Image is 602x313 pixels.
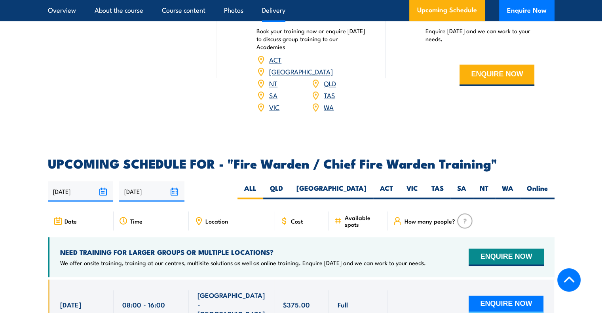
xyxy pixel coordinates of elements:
button: ENQUIRE NOW [460,64,534,86]
h4: NEED TRAINING FOR LARGER GROUPS OR MULTIPLE LOCATIONS? [60,248,426,256]
span: $375.00 [283,300,310,309]
p: Book your training now or enquire [DATE] to discuss group training to our Academies [256,27,366,51]
span: Date [65,218,77,224]
span: How many people? [404,218,455,224]
span: Full [337,300,348,309]
label: NT [473,184,495,199]
label: VIC [400,184,425,199]
label: ALL [237,184,263,199]
a: SA [269,90,277,100]
a: ACT [269,55,281,64]
span: Cost [291,218,303,224]
a: VIC [269,102,279,112]
p: Enquire [DATE] and we can work to your needs. [425,27,535,43]
label: SA [450,184,473,199]
input: From date [48,181,113,201]
input: To date [119,181,184,201]
a: [GEOGRAPHIC_DATA] [269,66,333,76]
p: We offer onsite training, training at our centres, multisite solutions as well as online training... [60,258,426,266]
label: WA [495,184,520,199]
button: ENQUIRE NOW [469,296,543,313]
span: Time [130,218,142,224]
span: 08:00 - 16:00 [122,300,165,309]
label: Online [520,184,555,199]
label: QLD [263,184,290,199]
label: ACT [373,184,400,199]
span: [DATE] [60,300,81,309]
label: [GEOGRAPHIC_DATA] [290,184,373,199]
a: QLD [324,78,336,88]
label: TAS [425,184,450,199]
button: ENQUIRE NOW [469,249,543,266]
a: NT [269,78,277,88]
a: WA [324,102,334,112]
a: TAS [324,90,335,100]
span: Available spots [344,214,382,228]
h2: UPCOMING SCHEDULE FOR - "Fire Warden / Chief Fire Warden Training" [48,157,555,169]
span: Location [205,218,228,224]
